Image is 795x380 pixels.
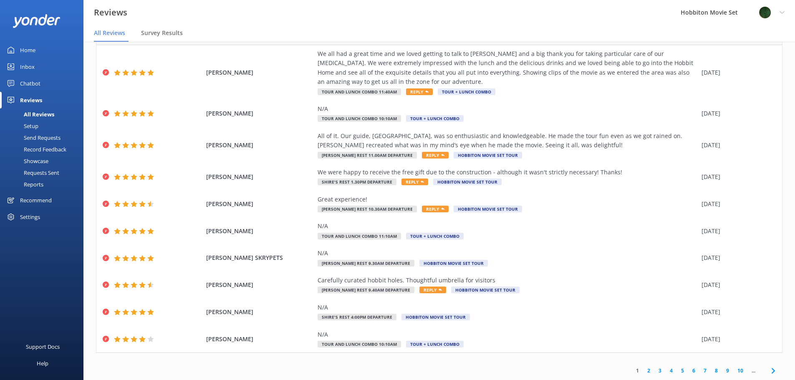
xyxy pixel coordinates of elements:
div: [DATE] [702,253,772,262]
div: Recommend [20,192,52,209]
img: 34-1625720359.png [759,6,771,19]
a: 9 [722,367,733,375]
div: [DATE] [702,307,772,317]
span: Hobbiton Movie Set Tour [451,287,520,293]
span: Tour + Lunch Combo [406,233,464,239]
span: Survey Results [141,29,183,37]
a: 5 [677,367,688,375]
span: [PERSON_NAME] [206,280,314,289]
span: [PERSON_NAME] [206,109,314,118]
span: Tour + Lunch Combo [406,341,464,347]
a: Showcase [5,155,83,167]
div: Requests Sent [5,167,59,179]
h3: Reviews [94,6,127,19]
div: Help [37,355,48,372]
span: All Reviews [94,29,125,37]
span: [PERSON_NAME] [206,226,314,236]
span: Shire's Rest 4:00pm Departure [318,314,396,320]
span: Reply [406,88,433,95]
div: [DATE] [702,172,772,181]
div: [DATE] [702,68,772,77]
div: N/A [318,221,697,231]
a: Record Feedback [5,143,83,155]
div: N/A [318,303,697,312]
span: Reply [422,206,449,212]
span: Reply [422,152,449,159]
a: Requests Sent [5,167,83,179]
span: Reply [401,179,428,185]
div: Setup [5,120,38,132]
a: Reports [5,179,83,190]
div: Chatbot [20,75,40,92]
span: Reply [419,287,446,293]
div: Support Docs [26,338,60,355]
span: [PERSON_NAME] [206,335,314,344]
span: Hobbiton Movie Set Tour [454,206,522,212]
span: Shire's Rest 1.30pm Departure [318,179,396,185]
a: 4 [666,367,677,375]
div: [DATE] [702,335,772,344]
span: Tour + Lunch Combo [406,115,464,122]
span: Hobbiton Movie Set Tour [401,314,470,320]
span: [PERSON_NAME] Rest 11.00am Departure [318,152,417,159]
div: Reports [5,179,43,190]
span: Tour and Lunch Combo 11:10am [318,233,401,239]
div: N/A [318,104,697,113]
div: [DATE] [702,199,772,209]
div: Carefully curated hobbit holes. Thoughtful umbrella for visitors [318,276,697,285]
span: Tour + Lunch Combo [438,88,495,95]
span: Tour and Lunch Combo 11:40am [318,88,401,95]
div: Inbox [20,58,35,75]
div: Showcase [5,155,48,167]
span: Hobbiton Movie Set Tour [419,260,488,267]
div: Settings [20,209,40,225]
div: N/A [318,330,697,339]
div: Record Feedback [5,143,66,155]
div: Home [20,42,35,58]
a: All Reviews [5,108,83,120]
span: [PERSON_NAME] [206,199,314,209]
div: All of it. Our guide, [GEOGRAPHIC_DATA], was so enthusiastic and knowledgeable. He made the tour ... [318,131,697,150]
span: Hobbiton Movie Set Tour [433,179,502,185]
a: Setup [5,120,83,132]
div: [DATE] [702,280,772,289]
img: yonder-white-logo.png [13,14,61,28]
span: Hobbiton Movie Set Tour [454,152,522,159]
div: Send Requests [5,132,61,143]
div: [DATE] [702,109,772,118]
a: 8 [711,367,722,375]
span: [PERSON_NAME] [206,172,314,181]
div: We all had a great time and we loved getting to talk to [PERSON_NAME] and a big thank you for tak... [318,49,697,87]
div: [DATE] [702,226,772,236]
a: 10 [733,367,747,375]
span: [PERSON_NAME] [206,307,314,317]
a: Send Requests [5,132,83,143]
span: [PERSON_NAME] Rest 10.30am Departure [318,206,417,212]
div: [DATE] [702,141,772,150]
a: 6 [688,367,699,375]
a: 7 [699,367,711,375]
span: [PERSON_NAME] Rest 9.40am Departure [318,287,414,293]
a: 2 [643,367,654,375]
div: All Reviews [5,108,54,120]
span: [PERSON_NAME] [206,68,314,77]
span: Tour and Lunch Combo 10:10am [318,115,401,122]
span: Tour and Lunch Combo 10:10am [318,341,401,347]
div: We were happy to receive the free gift due to the construction - although it wasn't strictly nece... [318,168,697,177]
span: [PERSON_NAME] SKRYPETS [206,253,314,262]
span: [PERSON_NAME] [206,141,314,150]
div: N/A [318,249,697,258]
a: 3 [654,367,666,375]
div: Reviews [20,92,42,108]
span: [PERSON_NAME] Rest 9.30am Departure [318,260,414,267]
a: 1 [632,367,643,375]
span: ... [747,367,760,375]
div: Great experience! [318,195,697,204]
